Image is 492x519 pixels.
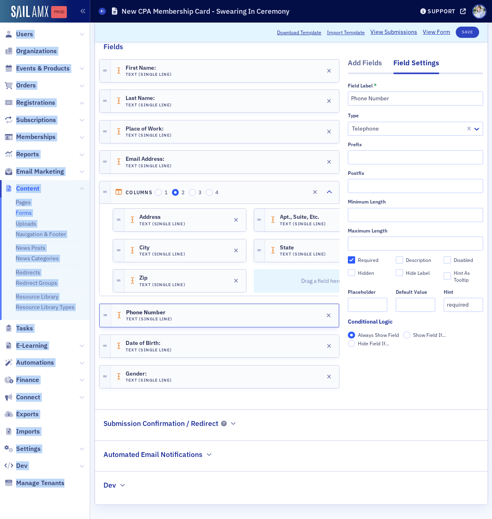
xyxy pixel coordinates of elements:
a: Users [4,30,33,39]
h4: Text (Single Line) [280,221,327,226]
div: Add Fields [348,58,382,73]
span: Finance [16,376,39,384]
a: Subscriptions [4,116,56,125]
div: Postfix [348,170,364,176]
div: Minimum Length [348,199,386,205]
h2: Fields [103,42,123,52]
h4: Columns [126,189,152,195]
div: Hint As Tooltip [454,270,484,283]
span: Connect [16,393,40,402]
span: Organizations [16,47,57,56]
span: Events & Products [16,64,70,73]
a: Orders [4,81,36,90]
a: Organizations [4,47,57,56]
input: Hidden [348,269,355,276]
a: Redirects [16,269,40,276]
input: Disabled [444,256,451,264]
input: Hide Label [396,269,403,276]
p: Drag a field here... [256,269,392,293]
a: Automations [4,358,54,367]
span: Always Show Field [358,332,399,338]
span: Automations [16,358,54,367]
h4: Text (Single Line) [126,347,172,353]
span: Memberships [16,133,56,141]
input: 3 [189,189,196,196]
div: Maximum Length [348,228,387,234]
a: News Posts [16,244,45,251]
span: Dev [16,461,27,470]
div: Prod [51,9,67,15]
a: Uploads [16,220,36,227]
h4: Text (Single Line) [126,316,172,322]
h4: Text (Single Line) [139,221,186,226]
h2: Dev [103,480,116,490]
span: Exports [16,410,39,419]
div: Description [406,257,431,264]
div: Default Value [396,289,427,295]
abbr: This field is required [374,83,377,88]
span: Content [16,184,39,193]
h4: Text (Single Line) [126,102,172,108]
a: Tasks [4,324,33,333]
div: Disabled [454,257,473,264]
a: Connect [4,393,40,402]
span: Last Name: [126,95,171,102]
input: Required [348,256,355,264]
div: Prefix [348,141,362,147]
a: Registrations [4,98,55,107]
span: Users [16,30,33,39]
span: Imports [16,427,40,436]
a: View Submissions [370,28,417,37]
span: Registrations [16,98,55,107]
a: Resource Library Types [16,303,74,311]
input: Show Field If... [403,332,410,339]
span: City [139,245,184,251]
span: Settings [16,444,41,453]
a: Prod [51,6,67,18]
a: Resource Library [16,293,58,300]
h4: Text (Single Line) [126,378,172,383]
a: Imports [4,427,40,436]
a: Redirect Groups [16,279,57,286]
input: 1 [155,189,162,196]
a: Events & Products [4,64,70,73]
a: Memberships [4,133,56,141]
a: E-Learning [4,341,48,350]
span: State [280,245,325,251]
input: Hide Field If... [348,340,355,347]
a: Dev [4,461,27,470]
input: 2 [172,189,179,196]
span: Orders [16,81,36,90]
span: Tasks [16,324,33,333]
div: Hidden [358,270,374,276]
a: News Categories [16,255,59,262]
img: SailAMX [11,6,48,19]
span: 4 [215,189,218,195]
span: Place of Work: [126,126,171,132]
div: Placeholder [348,289,376,295]
h4: Text (Single Line) [126,72,172,77]
a: Settings [4,444,41,453]
span: Gender: [126,371,171,377]
span: Profile [472,4,486,19]
span: Zip [139,275,184,281]
a: Finance [4,376,39,384]
a: Exports [4,410,39,419]
span: Phone Number [126,309,171,316]
div: Field Label [348,83,373,89]
h2: Automated Email Notifications [103,449,203,460]
span: First Name: [126,65,171,71]
span: Show Field If... [413,332,446,338]
span: 1 [165,189,167,195]
span: E-Learning [16,341,48,350]
h1: New CPA Membership Card - Swearing In Ceremony [122,6,289,16]
span: Subscriptions [16,116,56,125]
span: Date of Birth: [126,340,171,347]
h2: Submission Confirmation / Redirect [103,418,218,429]
span: 2 [182,189,184,195]
a: View Form [423,28,450,37]
div: Hide Label [406,270,430,276]
div: Field Settings [393,58,439,74]
span: Import Template [327,29,365,36]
